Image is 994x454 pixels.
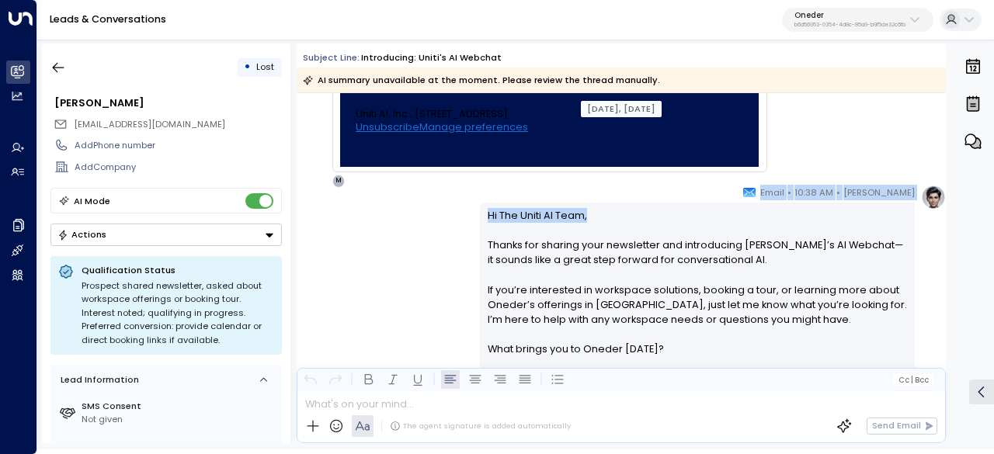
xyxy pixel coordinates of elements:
span: • [787,185,791,200]
button: Cc|Bcc [893,374,933,386]
button: Undo [301,370,320,389]
div: [PERSON_NAME] [54,95,281,110]
span: | [911,376,913,384]
span: Subject Line: [303,51,360,64]
span: Email [760,185,784,200]
div: Not given [82,413,276,426]
label: SMS Consent [82,400,276,413]
div: [DATE], [DATE] [581,101,662,117]
a: Manage preferences [419,120,528,133]
div: Lead Information [56,373,139,386]
p: b6d56953-0354-4d8c-85a9-b9f5de32c6fb [794,22,905,28]
div: Button group with a nested menu [50,224,282,246]
p: Oneder [794,11,905,20]
div: The agent signature is added automatically [390,421,571,431]
div: AddPhone number [75,139,281,152]
button: Onederb6d56953-0354-4d8c-85a9-b9f5de32c6fb [782,8,933,33]
span: [EMAIL_ADDRESS][DOMAIN_NAME] [74,118,225,130]
span: 10:38 AM [794,185,833,200]
a: Unsubscribe [356,120,419,133]
p: Uniti AI, Inc., [STREET_ADDRESS] [356,107,743,120]
div: Prospect shared newsletter, asked about workspace offerings or booking tour. Interest noted; qual... [82,279,274,348]
span: • [836,185,840,200]
button: Redo [326,370,345,389]
p: Hi The Uniti AI Team, Thanks for sharing your newsletter and introducing [PERSON_NAME]’s AI Webch... [488,208,908,372]
p: Qualification Status [82,264,274,276]
span: [PERSON_NAME] [843,185,915,200]
div: Actions [57,229,106,240]
div: • [244,56,251,78]
button: Actions [50,224,282,246]
div: AI Mode [74,193,110,209]
span: Cc Bcc [898,376,929,384]
div: AddCompany [75,161,281,174]
div: Introducing: Uniti's AI Webchat [361,51,502,64]
span: hello@getuniti.com [74,118,225,131]
div: AI summary unavailable at the moment. Please review the thread manually. [303,72,660,88]
div: M [332,175,345,187]
img: profile-logo.png [921,185,946,210]
span: Lost [256,61,274,73]
a: Leads & Conversations [50,12,166,26]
